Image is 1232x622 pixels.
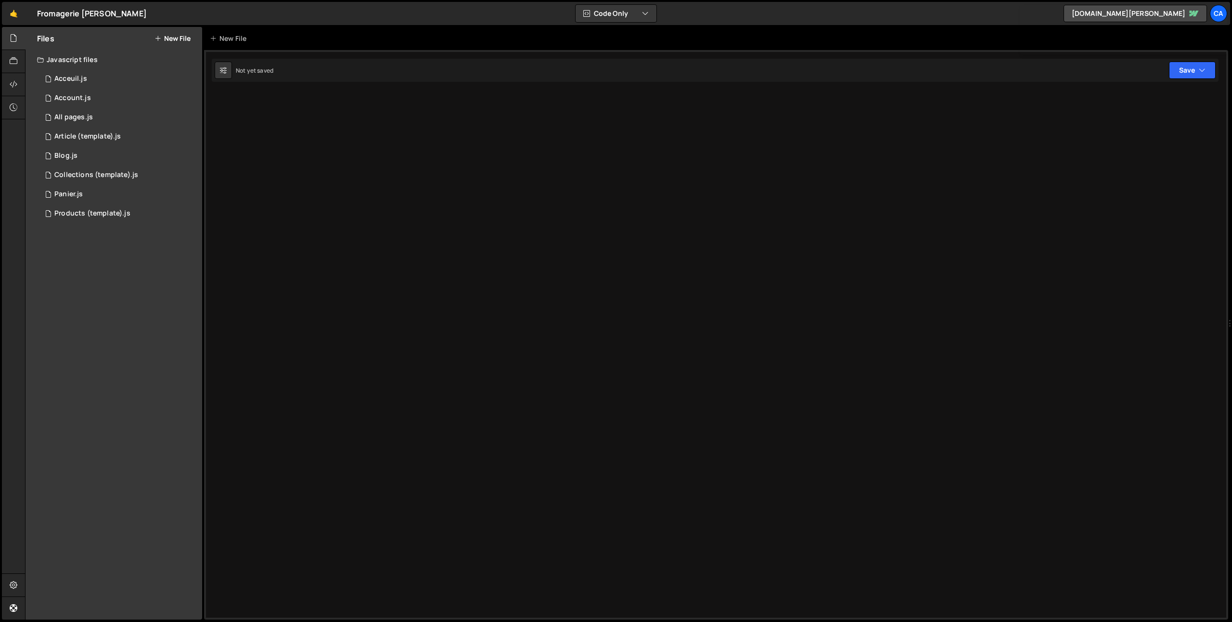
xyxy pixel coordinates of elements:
div: Products (template).js [54,209,130,218]
div: 15942/42598.js [37,69,202,89]
div: 15942/43077.js [37,89,202,108]
div: Javascript files [26,50,202,69]
div: Account.js [54,94,91,102]
div: Panier.js [54,190,83,199]
div: All pages.js [54,113,93,122]
div: Acceuil.js [54,75,87,83]
div: 15942/43053.js [37,185,202,204]
div: 15942/42794.js [37,204,202,223]
div: Collections (template).js [54,171,138,179]
a: 🤙 [2,2,26,25]
div: 15942/43698.js [37,127,202,146]
div: 15942/43215.js [37,165,202,185]
button: Code Only [576,5,656,22]
h2: Files [37,33,54,44]
div: Fromagerie [PERSON_NAME] [37,8,147,19]
button: New File [154,35,191,42]
div: 15942/42597.js [37,108,202,127]
div: Blog.js [54,152,77,160]
div: Article (template).js [54,132,121,141]
div: Not yet saved [236,66,273,75]
button: Save [1169,62,1216,79]
div: 15942/43692.js [37,146,202,165]
div: New File [210,34,250,43]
